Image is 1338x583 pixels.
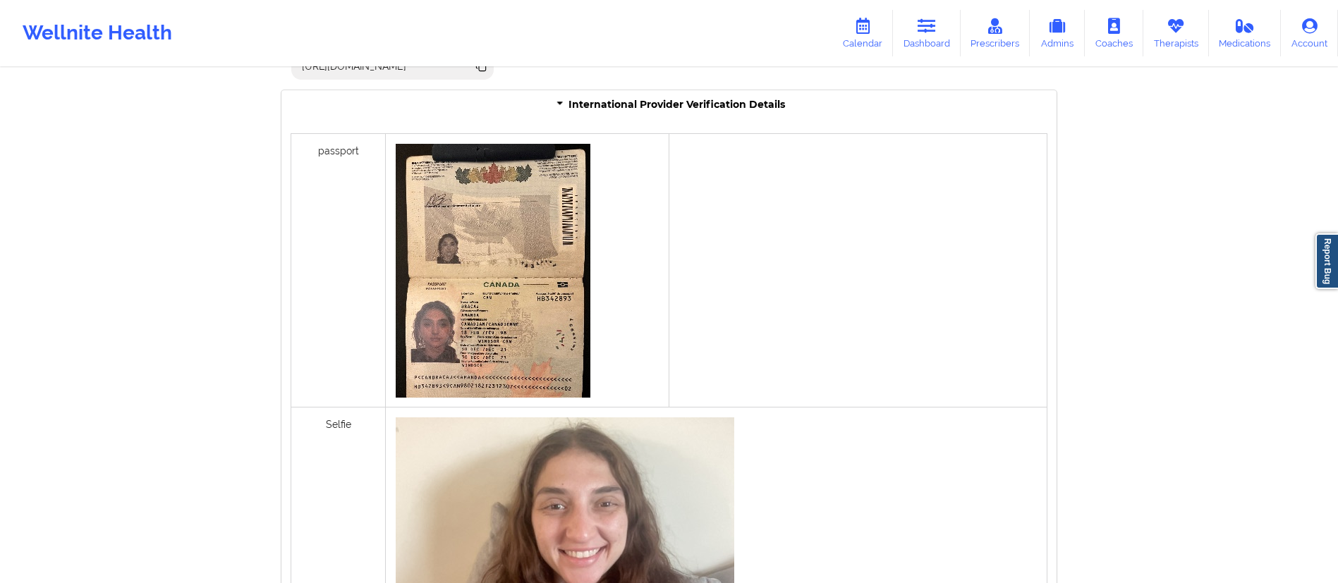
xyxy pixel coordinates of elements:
div: International Provider Verification Details [281,90,1057,119]
a: Account [1281,10,1338,56]
img: 47e55438-051a-49e3-84f4-fb8a62387085IMG_2689.jpeg [396,144,590,398]
a: Dashboard [893,10,961,56]
a: Calendar [832,10,893,56]
a: Admins [1030,10,1085,56]
div: [URL][DOMAIN_NAME] [296,59,413,73]
div: passport [291,134,386,407]
a: Coaches [1085,10,1143,56]
a: Therapists [1143,10,1209,56]
a: Medications [1209,10,1282,56]
a: Report Bug [1315,233,1338,289]
a: Prescribers [961,10,1030,56]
